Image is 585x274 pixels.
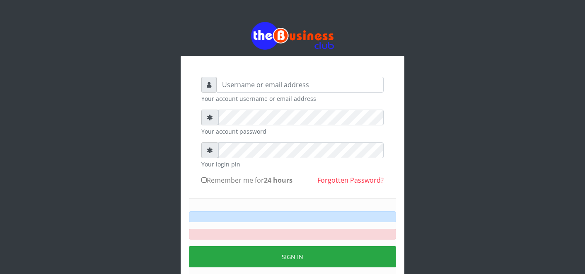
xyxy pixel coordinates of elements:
a: Forgotten Password? [317,176,384,185]
small: Your account password [201,127,384,136]
input: Remember me for24 hours [201,177,207,183]
input: Username or email address [217,77,384,93]
small: Your login pin [201,160,384,169]
label: Remember me for [201,175,292,185]
small: Your account username or email address [201,94,384,103]
button: Sign in [189,246,396,267]
b: 24 hours [264,176,292,185]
